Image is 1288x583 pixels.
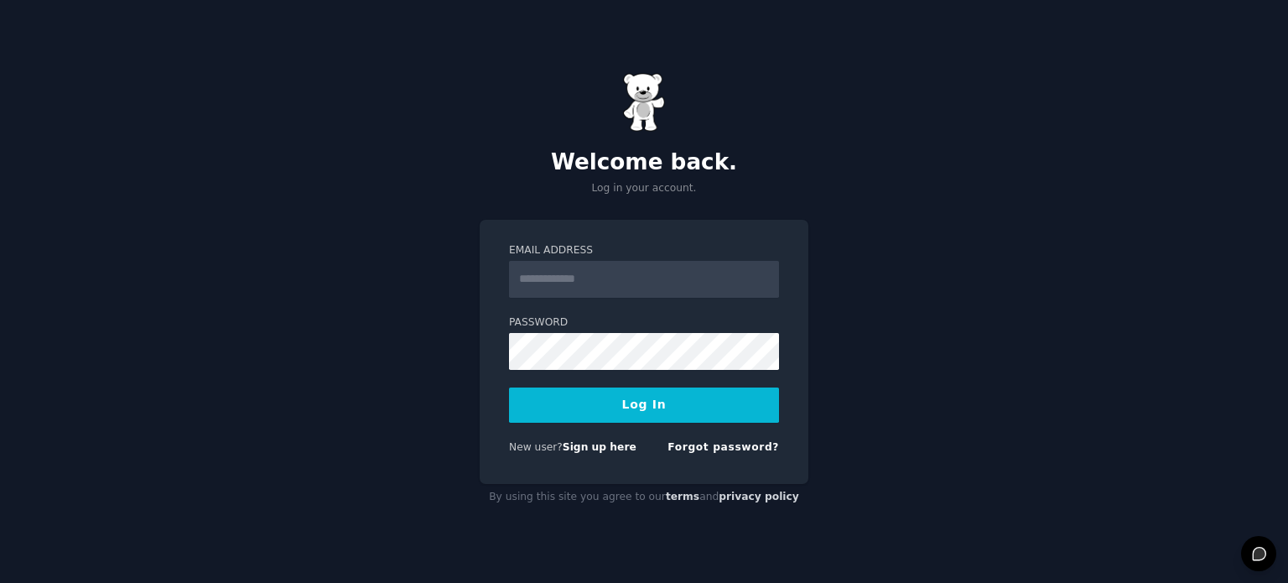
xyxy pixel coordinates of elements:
[480,181,808,196] p: Log in your account.
[509,243,779,258] label: Email Address
[667,441,779,453] a: Forgot password?
[509,315,779,331] label: Password
[509,388,779,423] button: Log In
[509,441,563,453] span: New user?
[563,441,636,453] a: Sign up here
[480,484,808,511] div: By using this site you agree to our and
[666,491,699,502] a: terms
[623,73,665,132] img: Gummy Bear
[480,149,808,176] h2: Welcome back.
[719,491,799,502] a: privacy policy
